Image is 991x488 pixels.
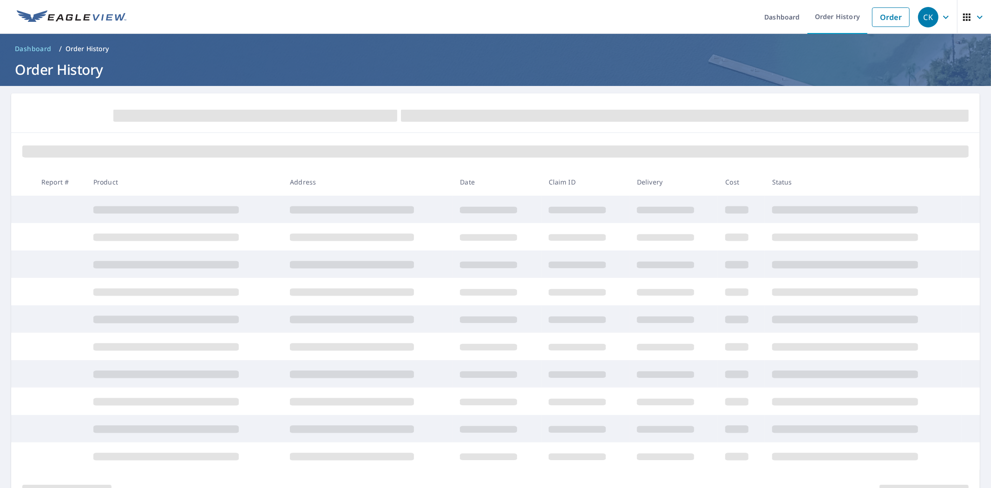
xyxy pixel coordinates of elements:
a: Order [872,7,910,27]
div: CK [918,7,938,27]
th: Cost [718,168,765,196]
a: Dashboard [11,41,55,56]
th: Address [282,168,453,196]
th: Date [453,168,541,196]
li: / [59,43,62,54]
th: Product [86,168,282,196]
span: Dashboard [15,44,52,53]
th: Claim ID [541,168,630,196]
h1: Order History [11,60,980,79]
p: Order History [66,44,109,53]
img: EV Logo [17,10,126,24]
nav: breadcrumb [11,41,980,56]
th: Report # [34,168,86,196]
th: Status [765,168,962,196]
th: Delivery [630,168,718,196]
